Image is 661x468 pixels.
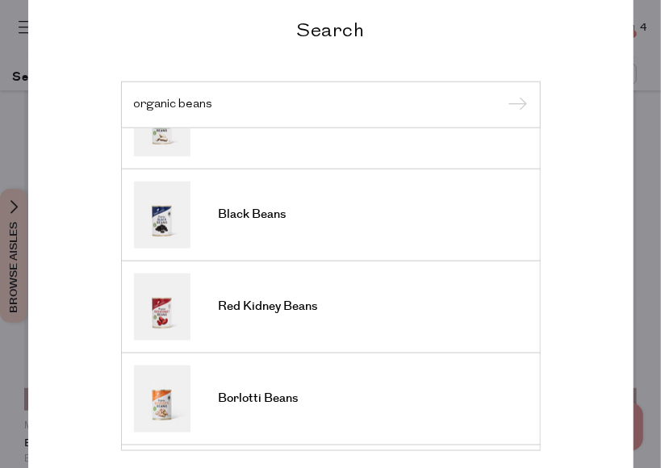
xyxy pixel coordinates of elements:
[134,365,190,432] img: Borlotti Beans
[219,299,318,315] span: Red Kidney Beans
[134,181,528,248] a: Black Beans
[219,207,287,223] span: Black Beans
[134,98,528,111] input: Search
[219,391,299,407] span: Borlotti Beans
[219,115,310,131] span: Cannellini Beans
[134,365,528,432] a: Borlotti Beans
[134,181,190,248] img: Black Beans
[134,273,190,340] img: Red Kidney Beans
[121,18,541,41] h2: Search
[134,273,528,340] a: Red Kidney Beans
